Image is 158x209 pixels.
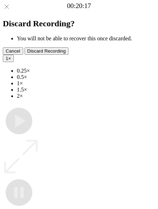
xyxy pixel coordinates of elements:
[3,47,23,55] button: Cancel
[6,56,8,61] span: 1
[67,2,91,10] a: 00:20:17
[17,68,155,74] li: 0.25×
[3,55,14,62] button: 1×
[17,87,155,93] li: 1.5×
[17,74,155,80] li: 0.5×
[17,80,155,87] li: 1×
[17,35,155,42] li: You will not be able to recover this once discarded.
[3,19,155,28] h2: Discard Recording?
[17,93,155,99] li: 2×
[25,47,69,55] button: Discard Recording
